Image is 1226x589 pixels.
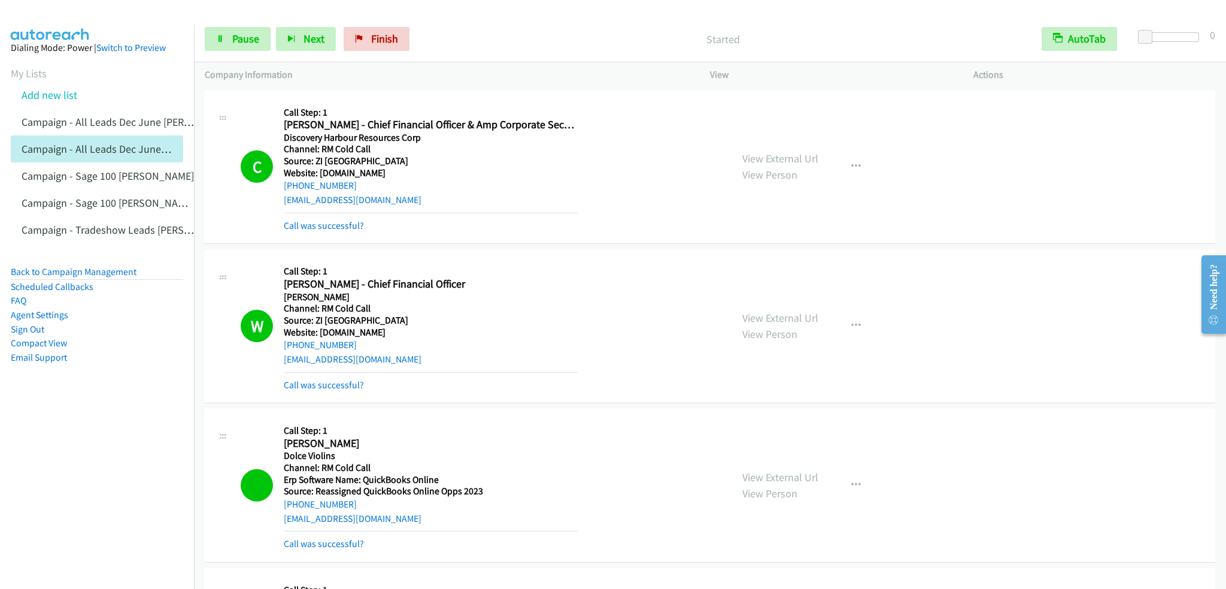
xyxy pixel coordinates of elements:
[344,27,409,51] a: Finish
[22,223,268,237] a: Campaign - Tradeshow Leads [PERSON_NAME] Cloned
[22,88,77,102] a: Add new list
[284,499,357,510] a: [PHONE_NUMBER]
[284,354,421,365] a: [EMAIL_ADDRESS][DOMAIN_NAME]
[205,68,688,82] p: Company Information
[11,266,136,277] a: Back to Campaign Management
[22,115,239,129] a: Campaign - All Leads Dec June [PERSON_NAME]
[284,143,578,155] h5: Channel: RM Cold Call
[742,152,818,165] a: View External Url
[284,107,578,119] h5: Call Step: 1
[710,68,952,82] p: View
[284,462,578,474] h5: Channel: RM Cold Call
[284,180,357,191] a: [PHONE_NUMBER]
[1042,27,1117,51] button: AutoTab
[284,277,578,291] h2: [PERSON_NAME] - Chief Financial Officer
[241,150,273,183] h1: C
[11,67,47,80] a: My Lists
[742,168,797,182] a: View Person
[742,487,797,500] a: View Person
[11,41,183,55] div: Dialing Mode: Power |
[11,324,44,335] a: Sign Out
[371,32,398,46] span: Finish
[284,265,578,277] h5: Call Step: 1
[284,118,578,132] h2: [PERSON_NAME] - Chief Financial Officer & Amp Corporate Secretary
[1144,32,1199,42] div: Delay between calls (in seconds)
[284,291,578,303] h5: [PERSON_NAME]
[284,379,364,391] a: Call was successful?
[11,352,67,363] a: Email Support
[241,310,273,342] h1: W
[205,27,271,51] a: Pause
[232,32,259,46] span: Pause
[276,27,336,51] button: Next
[284,167,578,179] h5: Website: [DOMAIN_NAME]
[22,169,194,183] a: Campaign - Sage 100 [PERSON_NAME]
[22,142,274,156] a: Campaign - All Leads Dec June [PERSON_NAME] Cloned
[284,155,578,167] h5: Source: ZI [GEOGRAPHIC_DATA]
[304,32,324,46] span: Next
[22,196,229,210] a: Campaign - Sage 100 [PERSON_NAME] Cloned
[284,450,578,462] h5: Dolce Violins
[284,303,578,315] h5: Channel: RM Cold Call
[284,339,357,351] a: [PHONE_NUMBER]
[973,68,1215,82] p: Actions
[11,295,26,306] a: FAQ
[284,425,578,437] h5: Call Step: 1
[284,474,578,486] h5: Erp Software Name: QuickBooks Online
[96,42,166,53] a: Switch to Preview
[284,220,364,231] a: Call was successful?
[11,337,67,349] a: Compact View
[1210,27,1215,43] div: 0
[11,281,93,292] a: Scheduled Callbacks
[284,315,578,327] h5: Source: ZI [GEOGRAPHIC_DATA]
[426,31,1020,47] p: Started
[742,327,797,341] a: View Person
[284,327,578,339] h5: Website: [DOMAIN_NAME]
[284,437,578,451] h2: [PERSON_NAME]
[284,132,578,144] h5: Discovery Harbour Resources Corp
[284,485,578,497] h5: Source: Reassigned QuickBooks Online Opps 2023
[284,194,421,206] a: [EMAIL_ADDRESS][DOMAIN_NAME]
[284,513,421,524] a: [EMAIL_ADDRESS][DOMAIN_NAME]
[1192,247,1226,342] iframe: Resource Center
[742,470,818,484] a: View External Url
[742,311,818,325] a: View External Url
[284,538,364,549] a: Call was successful?
[11,309,68,321] a: Agent Settings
